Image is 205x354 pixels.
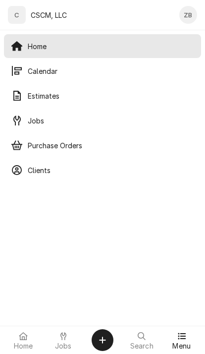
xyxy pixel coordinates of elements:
[55,342,72,350] span: Jobs
[28,140,194,151] span: Purchase Orders
[28,91,194,101] span: Estimates
[92,329,113,351] button: Create Object
[28,41,194,52] span: Home
[4,109,201,132] a: Jobs
[4,59,201,83] a: Calendar
[4,34,201,58] a: Home
[8,6,26,24] div: C
[130,342,154,350] span: Search
[162,328,202,352] a: Menu
[28,165,194,176] span: Clients
[4,133,201,157] a: Purchase Orders
[28,116,194,126] span: Jobs
[4,84,201,108] a: Estimates
[44,328,83,352] a: Jobs
[179,6,197,24] div: Zackary Bain's Avatar
[179,6,197,24] div: ZB
[122,328,161,352] a: Search
[172,342,191,350] span: Menu
[31,10,67,20] div: CSCM, LLC
[28,66,194,76] span: Calendar
[4,158,201,182] a: Clients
